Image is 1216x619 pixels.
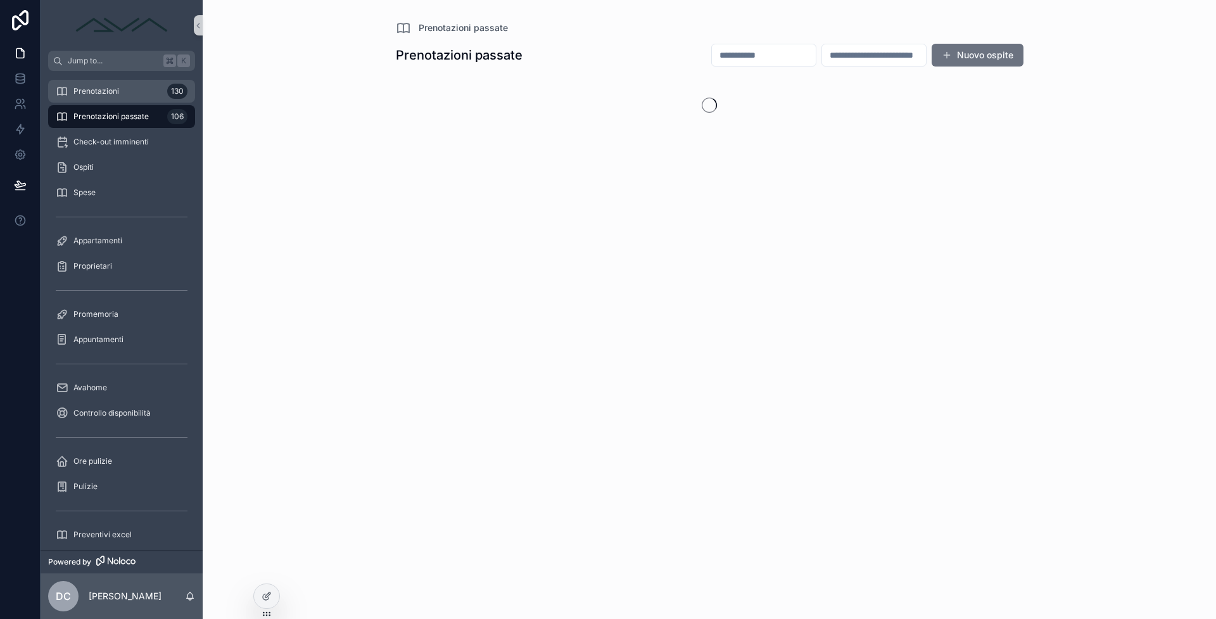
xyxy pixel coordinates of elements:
a: Prenotazioni passate106 [48,105,195,128]
span: Prenotazioni passate [419,22,508,34]
a: Promemoria [48,303,195,326]
span: Avahome [73,383,107,393]
a: Spese [48,181,195,204]
div: 106 [167,109,187,124]
span: Appuntamenti [73,335,123,345]
span: Preventivi excel [73,530,132,540]
span: Controllo disponibilità [73,408,151,418]
a: Preventivi excel [48,523,195,546]
img: App logo [71,15,172,35]
a: Prenotazioni passate [396,20,508,35]
h1: Prenotazioni passate [396,46,522,64]
a: Pulizie [48,475,195,498]
button: Jump to...K [48,51,195,71]
span: Proprietari [73,261,112,271]
span: Promemoria [73,309,118,319]
span: Jump to... [68,56,158,66]
p: [PERSON_NAME] [89,590,161,603]
a: Proprietari [48,255,195,278]
span: Prenotazioni [73,86,119,96]
a: Controllo disponibilità [48,402,195,424]
div: 130 [167,84,187,99]
span: Check-out imminenti [73,137,149,147]
a: Powered by [41,551,203,573]
span: Ospiti [73,162,94,172]
span: DC [56,589,71,604]
a: Check-out imminenti [48,131,195,153]
span: K [179,56,189,66]
a: Appartamenti [48,229,195,252]
a: Ore pulizie [48,450,195,473]
span: Spese [73,188,96,198]
span: Pulizie [73,482,98,492]
button: Nuovo ospite [932,44,1023,67]
span: Prenotazioni passate [73,112,149,122]
span: Powered by [48,557,91,567]
span: Appartamenti [73,236,122,246]
span: Ore pulizie [73,456,112,466]
a: Prenotazioni130 [48,80,195,103]
a: Appuntamenti [48,328,195,351]
div: scrollable content [41,71,203,551]
a: Ospiti [48,156,195,179]
a: Avahome [48,376,195,399]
